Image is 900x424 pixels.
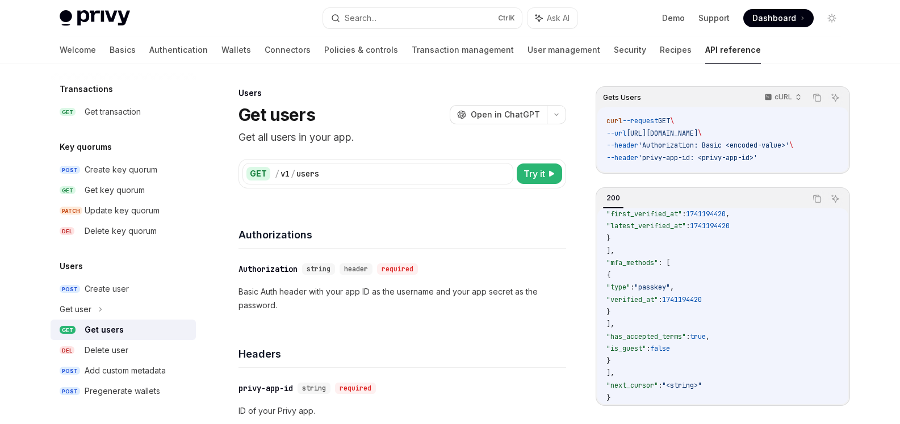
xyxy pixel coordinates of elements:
span: "type" [606,283,630,292]
span: : [686,332,690,341]
div: Add custom metadata [85,364,166,377]
span: "mfa_methods" [606,258,658,267]
span: GET [60,186,76,195]
p: ID of your Privy app. [238,404,566,418]
span: "is_guest" [606,344,646,353]
button: Ask AI [828,191,843,206]
span: GET [60,326,76,334]
div: GET [246,167,270,180]
a: GETGet transaction [51,102,196,122]
span: "<string>" [662,381,702,390]
p: cURL [775,93,792,102]
span: , [726,209,730,219]
span: [URL][DOMAIN_NAME] [626,129,698,138]
span: Open in ChatGPT [471,109,540,120]
span: POST [60,166,80,174]
button: Ask AI [528,8,577,28]
span: GET [658,116,670,125]
span: Ask AI [547,12,570,24]
span: : [658,295,662,304]
button: Ask AI [828,90,843,105]
button: Try it [517,163,562,184]
span: "verified_at" [606,295,658,304]
span: 1741194420 [662,295,702,304]
div: Update key quorum [85,204,160,217]
span: } [606,234,610,243]
div: users [296,168,319,179]
span: POST [60,285,80,293]
div: Create key quorum [85,163,157,177]
div: Get users [85,323,124,337]
span: : [682,209,686,219]
a: User management [528,36,600,64]
a: GETGet key quorum [51,180,196,200]
span: 'Authorization: Basic <encoded-value>' [638,141,789,150]
div: required [377,263,418,275]
a: Welcome [60,36,96,64]
span: GET [60,108,76,116]
a: Policies & controls [324,36,398,64]
div: / [291,168,295,179]
p: Get all users in your app. [238,129,566,145]
span: Gets Users [603,93,641,102]
span: ], [606,246,614,255]
span: } [606,308,610,317]
div: Authorization [238,263,298,275]
span: header [344,265,368,274]
span: string [307,265,330,274]
a: Authentication [149,36,208,64]
span: 1741194420 [686,209,726,219]
span: : [658,381,662,390]
span: \ [698,129,702,138]
span: DEL [60,227,74,236]
span: Dashboard [752,12,796,24]
h4: Authorizations [238,227,566,242]
span: } [606,393,610,402]
button: Search...CtrlK [323,8,522,28]
a: GETGet users [51,320,196,340]
span: "has_accepted_terms" [606,332,686,341]
span: "latest_verified_at" [606,221,686,230]
a: POSTCreate user [51,279,196,299]
div: privy-app-id [238,383,293,394]
div: v1 [281,168,290,179]
a: Security [614,36,646,64]
button: Copy the contents from the code block [810,191,824,206]
span: } [606,356,610,366]
div: Users [238,87,566,99]
button: Copy the contents from the code block [810,90,824,105]
span: Try it [524,167,545,180]
span: --header [606,141,638,150]
button: cURL [758,88,806,107]
span: 1741194420 [690,221,730,230]
span: curl [606,116,622,125]
span: : [646,344,650,353]
div: Delete key quorum [85,224,157,238]
span: : [686,221,690,230]
div: 200 [603,191,623,205]
span: Ctrl K [498,14,515,23]
img: light logo [60,10,130,26]
a: Dashboard [743,9,814,27]
h4: Headers [238,346,566,362]
span: \ [670,116,674,125]
span: , [706,332,710,341]
span: true [690,332,706,341]
span: : [ [658,258,670,267]
span: ], [606,320,614,329]
button: Open in ChatGPT [450,105,547,124]
div: Search... [345,11,376,25]
a: POSTPregenerate wallets [51,381,196,401]
h5: Users [60,259,83,273]
span: string [302,384,326,393]
h5: Key quorums [60,140,112,154]
a: POSTAdd custom metadata [51,360,196,381]
span: --request [622,116,658,125]
span: --url [606,129,626,138]
div: Create user [85,282,129,296]
a: POSTCreate key quorum [51,159,196,180]
span: , [670,283,674,292]
span: 'privy-app-id: <privy-app-id>' [638,153,757,162]
a: Transaction management [412,36,514,64]
div: Get transaction [85,105,141,119]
